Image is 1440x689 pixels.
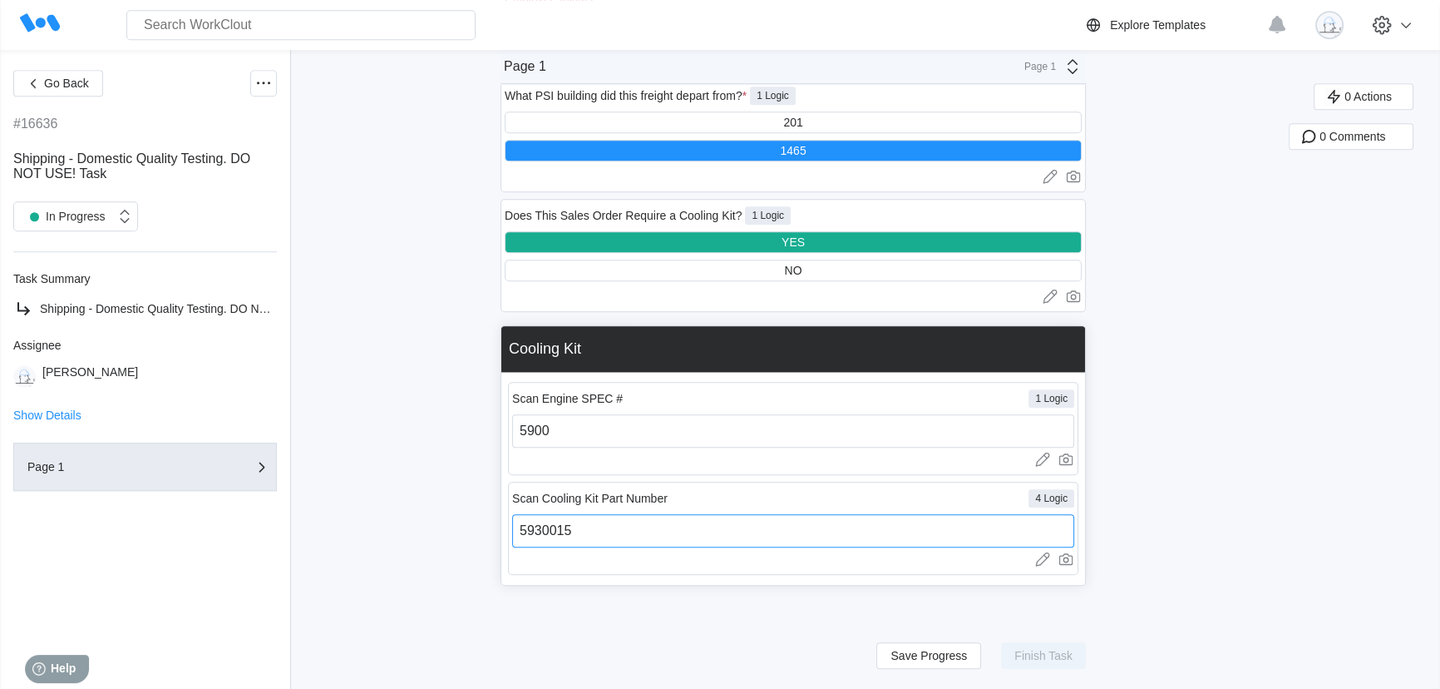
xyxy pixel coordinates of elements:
div: #16636 [13,116,57,131]
button: 0 Actions [1314,83,1413,110]
div: YES [782,235,805,249]
img: clout-09.png [13,365,36,388]
div: Page 1 [27,461,194,473]
div: In Progress [22,205,106,228]
div: 4 Logic [1028,489,1074,508]
div: NO [785,264,802,277]
img: clout-09.png [1315,11,1344,39]
span: Shipping - Domestic Quality Testing. DO NOT USE! Task [13,151,250,181]
div: Explore Templates [1110,18,1206,32]
div: 1465 [780,144,806,157]
span: 0 Comments [1319,131,1385,142]
span: 0 Actions [1344,91,1392,102]
input: Type here... [512,414,1074,448]
div: Scan Cooling Kit Part Number [512,492,668,505]
button: Show Details [13,409,81,421]
div: What PSI building did this freight depart from? [505,89,747,102]
button: Go Back [13,70,103,97]
span: Finish Task [1014,650,1073,662]
button: Page 1 [13,443,277,491]
div: Page 1 [1014,61,1056,72]
span: Save Progress [890,650,967,662]
div: Cooling Kit [509,340,581,358]
input: Search WorkClout [126,10,476,40]
div: Assignee [13,339,277,352]
input: Type here... [512,514,1074,548]
div: [PERSON_NAME] [42,365,138,388]
div: Does This Sales Order Require a Cooling Kit? [505,209,742,222]
div: Page 1 [504,59,546,74]
button: 0 Comments [1289,123,1413,150]
div: 1 Logic [1028,389,1074,408]
button: Save Progress [876,642,981,669]
span: Shipping - Domestic Quality Testing. DO NOT USE! Task [40,302,333,315]
div: 1 Logic [750,87,796,105]
div: Task Summary [13,272,277,285]
div: Scan Engine SPEC # [512,392,623,405]
a: Explore Templates [1083,15,1259,35]
a: Shipping - Domestic Quality Testing. DO NOT USE! Task [13,299,277,319]
span: Go Back [44,77,89,89]
button: Finish Task [1001,642,1086,669]
div: 201 [783,116,802,129]
div: 1 Logic [745,206,791,225]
